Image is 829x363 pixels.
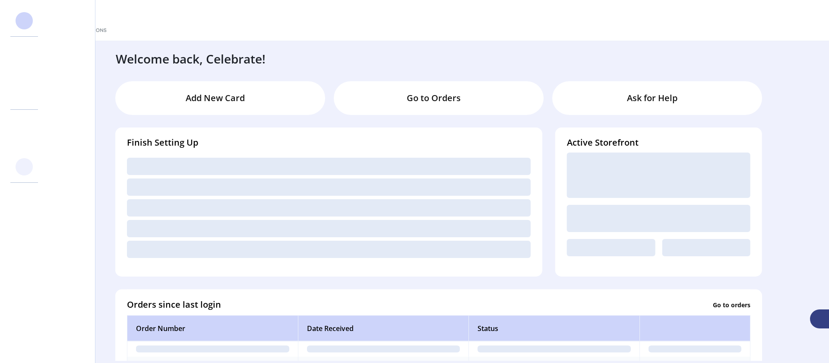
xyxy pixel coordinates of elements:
th: Date Received [298,315,469,341]
button: menu [737,13,751,27]
h4: Finish Setting Up [127,136,531,149]
th: Status [468,315,639,341]
button: Publisher Panel [768,13,782,27]
p: Go to Orders [407,92,461,105]
p: Add New Card [186,92,245,105]
p: Go to orders [713,300,750,309]
p: Ask for Help [627,92,677,105]
h4: Active Storefront [567,136,750,149]
h4: Orders since last login [127,298,221,311]
h3: Welcome back, Celebrate! [116,50,266,68]
button: menu [798,13,812,27]
th: Order Number [127,315,298,341]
